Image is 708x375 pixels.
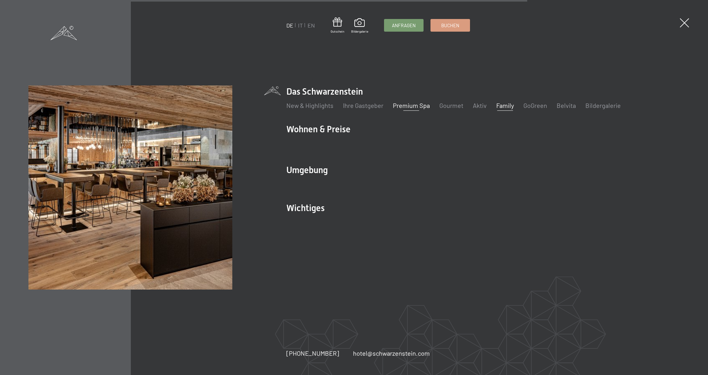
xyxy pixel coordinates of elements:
span: Anfragen [392,22,416,29]
a: Premium Spa [393,102,430,109]
img: Ein Wellness-Urlaub in Südtirol – 7.700 m² Spa, 10 Saunen [28,85,232,290]
a: IT [298,22,303,29]
a: Bildergalerie [585,102,621,109]
span: Buchen [441,22,459,29]
a: Aktiv [473,102,487,109]
a: Ihre Gastgeber [343,102,383,109]
a: DE [286,22,293,29]
a: [PHONE_NUMBER] [286,349,339,358]
a: EN [308,22,315,29]
a: hotel@schwarzenstein.com [353,349,430,358]
a: Buchen [431,19,470,31]
span: Bildergalerie [351,29,368,34]
span: Gutschein [331,29,344,34]
a: Family [496,102,514,109]
a: Gutschein [331,17,344,34]
a: GoGreen [523,102,547,109]
a: Anfragen [384,19,423,31]
a: Belvita [557,102,576,109]
a: Bildergalerie [351,18,368,34]
a: New & Highlights [286,102,333,109]
a: Gourmet [439,102,463,109]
